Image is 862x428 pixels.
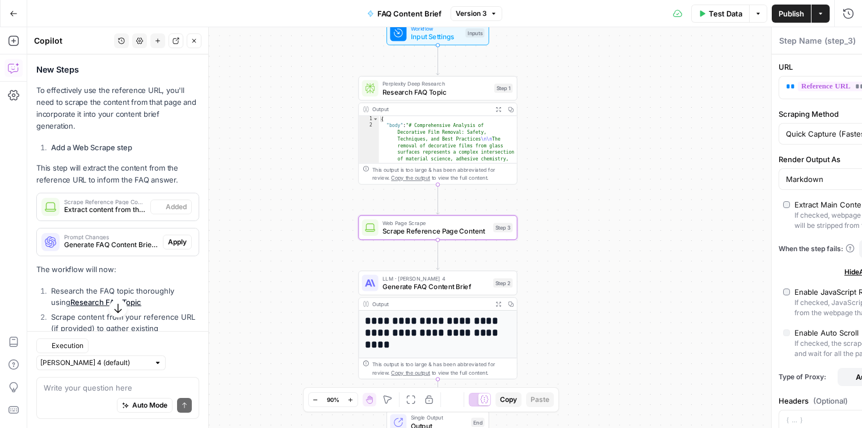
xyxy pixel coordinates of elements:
span: Paste [531,395,549,405]
span: Copy [500,395,517,405]
a: When the step fails: [779,244,855,254]
button: Version 3 [451,6,502,21]
button: Auto Mode [117,398,173,413]
g: Edge from start to step_1 [436,45,439,75]
span: Single Output [411,414,467,422]
input: Claude Sonnet 4 (default) [40,357,149,368]
div: This output is too large & has been abbreviated for review. to view the full content. [372,166,513,182]
button: Paste [526,392,554,407]
div: Output [372,300,489,308]
span: Publish [779,8,804,19]
button: Test Data [691,5,749,23]
p: To effectively use the reference URL, you'll need to scrape the content from that page and incorp... [36,84,199,133]
span: Execution [52,341,83,351]
span: 90% [327,395,339,404]
span: Test Data [709,8,742,19]
span: Prompt Changes [64,234,158,240]
h3: New Steps [36,62,199,77]
button: Copy [495,392,522,407]
a: Research FAQ Topic [70,298,141,307]
span: Copy the output [391,175,430,181]
span: LLM · [PERSON_NAME] 4 [382,274,489,282]
span: Type of Proxy: [779,372,833,382]
span: Copy the output [391,370,430,376]
div: Step 3 [493,223,512,232]
input: Enable Auto ScrollIf checked, the scraper will scroll till the end of the page and wait for all t... [783,329,790,336]
div: Copilot [34,35,111,46]
button: Execution [36,338,89,353]
li: Research the FAQ topic thoroughly using [48,285,199,308]
button: FAQ Content Brief [360,5,448,23]
p: This step will extract the content from the reference URL to inform the FAQ answer. [36,162,199,186]
div: WorkflowInput SettingsInputs [358,20,517,45]
span: Perplexity Deep Research [382,79,490,87]
span: Toggle code folding, rows 1 through 3 [373,116,379,122]
span: Added [166,202,187,212]
span: Scrape Reference Page Content [382,226,489,236]
span: ( step_3 ) [825,35,856,46]
span: Workflow [411,24,461,32]
p: The workflow will now: [36,264,199,276]
li: Scrape content from your reference URL (if provided) to gather existing information [48,311,199,345]
span: Generate FAQ Content Brief (step_2) [64,240,158,250]
div: 1 [359,116,379,122]
span: Research FAQ Topic [382,87,490,97]
div: Step 1 [494,84,513,93]
span: Version 3 [456,9,487,19]
button: Apply [163,235,192,249]
div: Web Page ScrapeScrape Reference Page ContentStep 3 [358,215,517,240]
strong: Add a Web Scrape step [51,143,132,152]
div: Output [372,105,489,113]
span: Extract content from the reference URL to ensure FAQ alignment with existing page information [64,205,146,215]
button: Added [150,200,192,214]
div: Step 2 [493,278,512,287]
span: Auto Mode [132,400,167,410]
div: Enable Auto Scroll [794,327,859,338]
div: Perplexity Deep ResearchResearch FAQ TopicStep 1Output{ "body":"# Comprehensive Analysis of Decor... [358,76,517,185]
span: Scrape Reference Page Content [64,199,146,205]
g: Edge from step_1 to step_3 [436,185,439,214]
div: End [471,418,484,427]
input: Enable JavaScript RenderingIf checked, JavaScript will be enabled to render elements from the web... [783,289,790,295]
button: Publish [772,5,811,23]
input: Extract Main ContentIf checked, webpage boilerplate like navigation menus, etc will be stripped f... [783,201,790,208]
g: Edge from step_3 to step_2 [436,240,439,269]
div: Inputs [465,28,484,37]
span: Generate FAQ Content Brief [382,281,489,291]
span: Input Settings [411,31,461,41]
div: This output is too large & has been abbreviated for review. to view the full content. [372,361,513,377]
span: Web Page Scrape [382,219,489,227]
span: Apply [168,237,187,247]
span: (Optional) [813,395,848,406]
span: FAQ Content Brief [377,8,441,19]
